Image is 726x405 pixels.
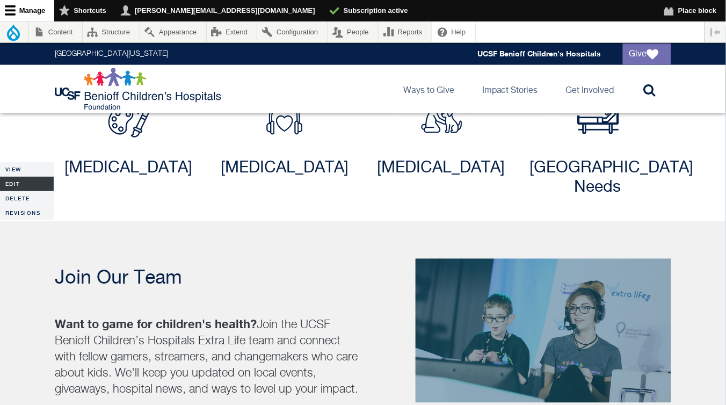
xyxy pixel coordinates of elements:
[373,159,510,178] h2: [MEDICAL_DATA]
[60,159,197,178] h2: [MEDICAL_DATA]
[207,21,257,42] a: Extend
[623,44,671,65] a: Give
[55,68,224,111] img: Logo for UCSF Benioff Children's Hospitals Foundation
[395,65,463,113] a: Ways to Give
[557,65,623,113] a: Get Involved
[55,317,257,331] strong: Want to game for children's health?
[55,50,168,58] a: [GEOGRAPHIC_DATA][US_STATE]
[530,159,666,198] h2: [GEOGRAPHIC_DATA] Needs
[83,21,140,42] a: Structure
[257,21,327,42] a: Configuration
[432,21,475,42] a: Help
[571,90,625,143] img: urgent hospital needs
[477,49,601,59] a: UCSF Benioff Children's Hospitals
[101,90,155,143] img: art therapy
[140,21,206,42] a: Appearance
[258,90,311,143] img: Music therapy
[55,268,361,290] h2: Join Our Team
[415,90,468,143] img: animal-assisted therapy
[55,316,361,398] p: Join the UCSF Benioff Children’s Hospitals Extra Life team and connect with fellow gamers, stream...
[474,65,547,113] a: Impact Stories
[328,21,379,42] a: People
[379,21,432,42] a: Reports
[416,259,671,403] img: extra life
[217,159,353,178] h2: [MEDICAL_DATA]
[29,21,82,42] a: Content
[705,21,726,42] button: Vertical orientation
